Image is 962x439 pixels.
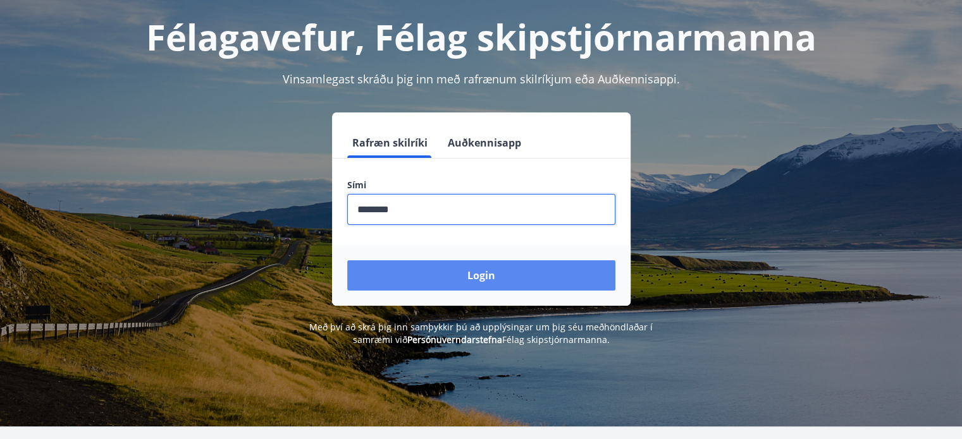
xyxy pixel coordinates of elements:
span: Með því að skrá þig inn samþykkir þú að upplýsingar um þig séu meðhöndlaðar í samræmi við Félag s... [309,321,653,346]
button: Login [347,260,615,291]
button: Auðkennisapp [443,128,526,158]
span: Vinsamlegast skráðu þig inn með rafrænum skilríkjum eða Auðkennisappi. [283,71,680,87]
h1: Félagavefur, Félag skipstjórnarmanna [41,13,922,61]
label: Sími [347,179,615,191]
a: Persónuverndarstefna [407,334,502,346]
button: Rafræn skilríki [347,128,433,158]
